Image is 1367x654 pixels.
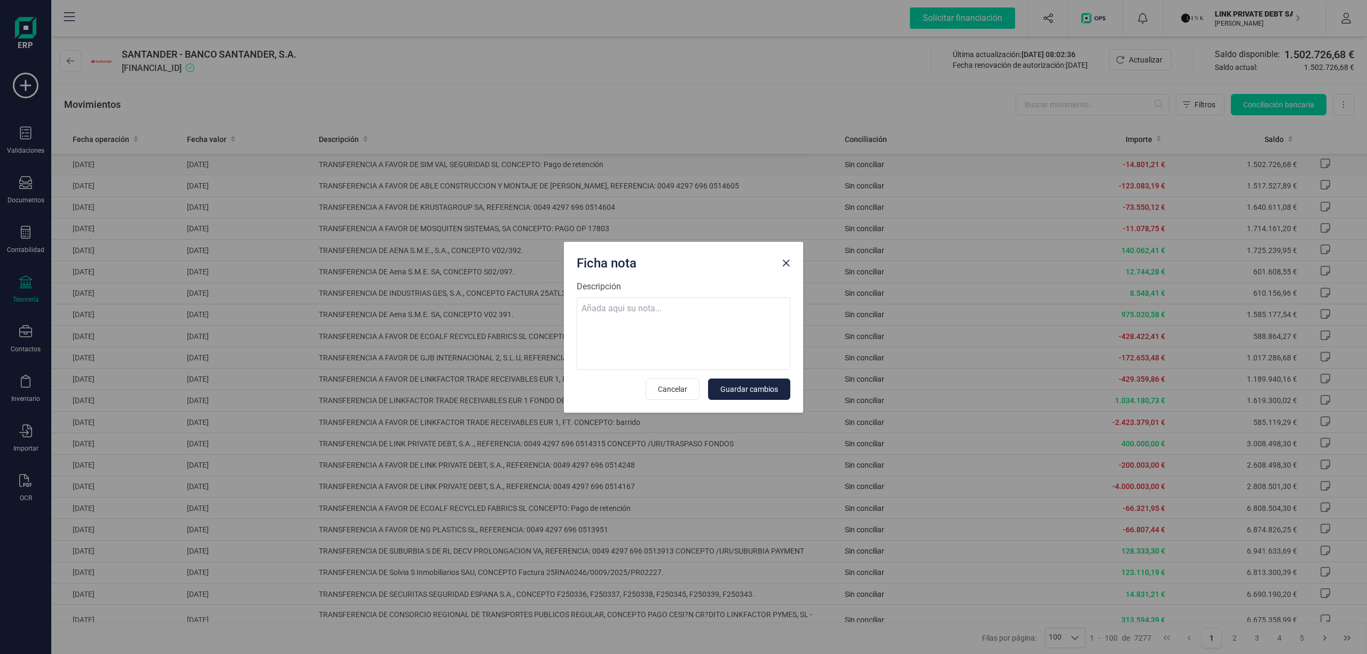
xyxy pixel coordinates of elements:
span: Cancelar [658,384,687,395]
label: Descripción [577,280,790,293]
button: Guardar cambios [708,379,790,400]
button: Cancelar [646,379,700,400]
button: Close [777,255,795,272]
div: Ficha nota [572,250,777,272]
span: Guardar cambios [720,384,778,395]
